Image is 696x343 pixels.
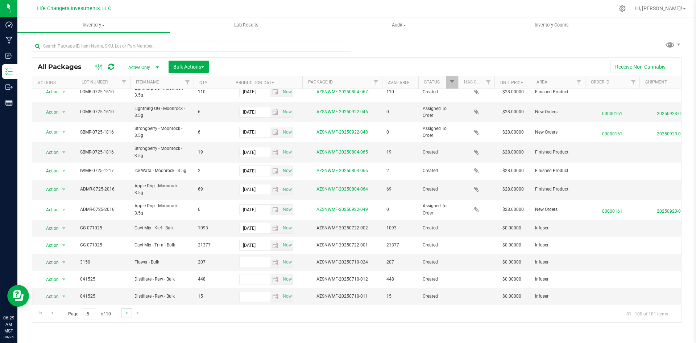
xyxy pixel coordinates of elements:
[59,223,69,233] span: select
[316,130,368,135] a: AZSNWMF-20250922-048
[281,166,293,176] span: Set Current date
[199,80,207,85] a: Qty
[535,167,581,174] span: Finished Product
[133,308,144,318] a: Go to the last page
[301,259,383,266] div: AZSNWMF-20250710-024
[80,149,126,156] span: SBMR-0725-1816
[59,107,69,117] span: select
[3,334,14,340] p: 09/26
[482,76,494,89] a: Filter
[589,107,635,117] span: 00000161
[59,240,69,250] span: select
[281,127,293,138] span: Set Current date
[423,125,454,139] span: Assigned To Order
[388,80,410,85] a: Available
[37,5,111,12] span: Life Changers Investments, LLC
[423,203,454,216] span: Assigned To Order
[121,308,132,318] a: Go to the next page
[59,147,69,158] span: select
[32,41,351,52] input: Search Package ID, Item Name, SKU, Lot or Part Number...
[281,147,293,158] span: select
[308,79,333,85] a: Package ID
[198,149,225,156] span: 19
[80,293,126,300] span: 041525
[386,225,414,232] span: 1093
[499,127,527,138] span: $28.00000
[80,206,126,213] span: ADMR-0725-2016
[323,22,475,28] span: Audit
[499,291,525,302] span: $0.00000
[118,76,130,89] a: Filter
[270,147,281,158] span: select
[424,79,440,85] a: Status
[589,204,635,215] span: 00000161
[316,168,368,173] a: AZSNWMF-20250804-066
[59,257,69,268] span: select
[40,274,59,285] span: Action
[281,204,293,215] span: Set Current date
[618,5,627,12] div: Manage settings
[198,109,225,115] span: 6
[40,147,59,158] span: Action
[423,293,454,300] span: Created
[301,242,383,249] div: AZSNWMF-20250722-001
[270,291,281,302] span: select
[40,87,59,97] span: Action
[627,76,639,89] a: Filter
[281,147,293,158] span: Set Current date
[386,109,414,115] span: 0
[323,17,475,33] a: Audit
[281,291,293,302] span: Set Current date
[301,293,383,300] div: AZSNWMF-20250710-011
[589,127,635,138] span: 00000161
[59,274,69,285] span: select
[7,285,29,307] iframe: Resource center
[198,167,225,174] span: 2
[423,276,454,283] span: Created
[40,166,59,176] span: Action
[170,17,323,33] a: Lab Results
[3,315,14,334] p: 06:29 AM MST
[281,127,293,137] span: select
[423,242,454,249] span: Created
[270,166,281,176] span: select
[5,21,13,28] inline-svg: Dashboard
[59,205,69,215] span: select
[281,257,293,268] span: Set Current date
[198,259,225,266] span: 207
[47,308,57,318] a: Go to the previous page
[423,186,454,193] span: Created
[535,276,581,283] span: Infuser
[134,85,189,99] span: Lightning OG - Moonrock - 3.5g
[525,22,579,28] span: Inventory Counts
[499,184,527,195] span: $28.00000
[270,184,281,195] span: select
[198,225,225,232] span: 1093
[281,240,293,250] span: Set Current date
[80,167,126,174] span: IWMR-0725-1217
[458,76,494,89] th: Has COA
[80,225,126,232] span: CG-071025
[270,87,281,97] span: select
[36,308,46,318] a: Go to the first page
[281,274,293,285] span: select
[5,99,13,106] inline-svg: Reports
[536,79,547,85] a: Area
[535,109,581,115] span: New Orders
[499,223,525,233] span: $0.00000
[134,276,189,283] span: Distillate - Raw - Bulk
[316,89,368,94] a: AZSNWMF-20250804-067
[17,17,170,33] a: Inventory
[59,184,69,195] span: select
[316,109,368,114] a: AZSNWMF-20250922-046
[38,63,89,71] span: All Packages
[423,259,454,266] span: Created
[446,76,458,89] a: Filter
[281,257,293,268] span: select
[386,129,414,136] span: 0
[198,89,225,95] span: 110
[499,147,527,158] span: $28.00000
[535,225,581,232] span: Infuser
[236,80,274,85] a: Production Date
[499,240,525,250] span: $0.00000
